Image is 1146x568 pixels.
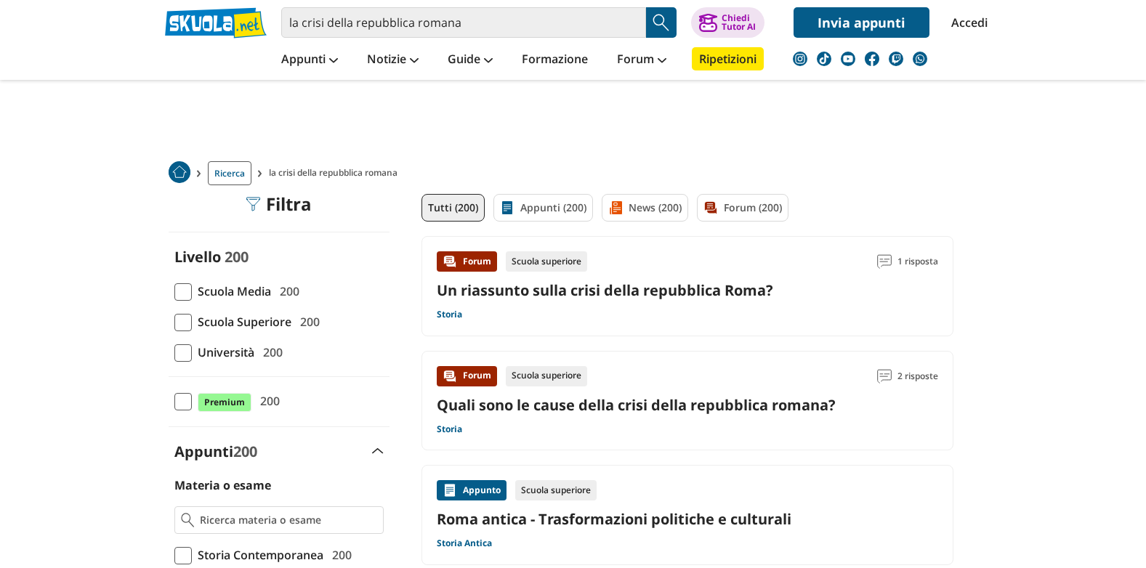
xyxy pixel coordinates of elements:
[444,47,496,73] a: Guide
[246,197,260,211] img: Filtra filtri mobile
[181,513,195,527] img: Ricerca materia o esame
[437,366,497,386] div: Forum
[650,12,672,33] img: Cerca appunti, riassunti o versioni
[437,480,507,500] div: Appunto
[722,14,756,31] div: Chiedi Tutor AI
[254,391,280,410] span: 200
[608,200,623,215] img: News filtro contenuto
[865,52,879,66] img: facebook
[208,161,251,185] a: Ricerca
[372,448,384,454] img: Apri e chiudi sezione
[793,52,807,66] img: instagram
[703,200,718,215] img: Forum filtro contenuto
[437,509,938,529] a: Roma antica - Trasformazioni politiche e culturali
[278,47,342,73] a: Appunti
[437,309,462,320] a: Storia
[646,7,677,38] button: Search Button
[225,247,249,267] span: 200
[198,393,251,412] span: Premium
[443,369,457,384] img: Forum contenuto
[913,52,927,66] img: WhatsApp
[602,194,688,222] a: News (200)
[174,442,257,461] label: Appunti
[281,7,646,38] input: Cerca appunti, riassunti o versioni
[169,161,190,185] a: Home
[437,251,497,272] div: Forum
[169,161,190,183] img: Home
[794,7,929,38] a: Invia appunti
[897,366,938,386] span: 2 risposte
[877,369,892,384] img: Commenti lettura
[877,254,892,269] img: Commenti lettura
[269,161,403,185] span: la crisi della repubblica romana
[443,254,457,269] img: Forum contenuto
[233,442,257,461] span: 200
[294,312,320,331] span: 200
[257,343,283,362] span: 200
[692,47,764,70] a: Ripetizioni
[192,282,271,301] span: Scuola Media
[274,282,299,301] span: 200
[443,483,457,498] img: Appunti contenuto
[437,423,462,435] a: Storia
[518,47,592,73] a: Formazione
[326,545,352,564] span: 200
[500,200,515,215] img: Appunti filtro contenuto
[437,537,492,549] a: Storia Antica
[493,194,593,222] a: Appunti (200)
[246,194,312,214] div: Filtra
[192,343,254,362] span: Università
[174,477,271,493] label: Materia o esame
[363,47,422,73] a: Notizie
[437,395,836,415] a: Quali sono le cause della crisi della repubblica romana?
[192,312,291,331] span: Scuola Superiore
[691,7,764,38] button: ChiediTutor AI
[437,280,773,300] a: Un riassunto sulla crisi della repubblica Roma?
[174,247,221,267] label: Livello
[817,52,831,66] img: tiktok
[506,251,587,272] div: Scuola superiore
[200,513,376,527] input: Ricerca materia o esame
[841,52,855,66] img: youtube
[515,480,597,500] div: Scuola superiore
[951,7,982,38] a: Accedi
[421,194,485,222] a: Tutti (200)
[192,545,323,564] span: Storia Contemporanea
[506,366,587,386] div: Scuola superiore
[613,47,670,73] a: Forum
[897,251,938,272] span: 1 risposta
[889,52,903,66] img: twitch
[697,194,788,222] a: Forum (200)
